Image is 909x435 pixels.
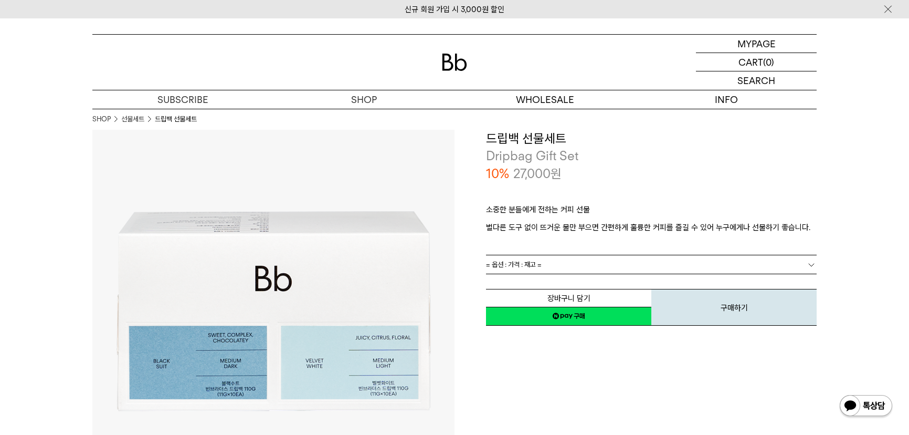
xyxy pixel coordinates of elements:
[513,165,562,183] p: 27,000
[636,90,817,109] p: INFO
[454,90,636,109] p: WHOLESALE
[839,394,893,419] img: 카카오톡 채널 1:1 채팅 버튼
[651,289,817,326] button: 구매하기
[405,5,504,14] a: 신규 회원 가입 시 3,000원 할인
[155,114,197,125] li: 드립백 선물세트
[486,255,542,274] span: = 옵션 : 가격 : 재고 =
[92,114,111,125] a: SHOP
[696,53,817,71] a: CART (0)
[737,35,776,53] p: MYPAGE
[696,35,817,53] a: MYPAGE
[486,165,509,183] p: 10%
[737,71,775,90] p: SEARCH
[486,130,817,148] h3: 드립백 선물세트
[738,53,763,71] p: CART
[486,289,651,307] button: 장바구니 담기
[121,114,144,125] a: 선물세트
[486,221,817,234] p: 별다른 도구 없이 뜨거운 물만 부으면 간편하게 훌륭한 커피를 즐길 수 있어 누구에게나 선물하기 좋습니다.
[442,54,467,71] img: 로고
[273,90,454,109] a: SHOP
[551,166,562,181] span: 원
[486,147,817,165] p: Dripbag Gift Set
[486,307,651,326] a: 새창
[486,203,817,221] p: 소중한 분들에게 전하는 커피 선물
[92,90,273,109] a: SUBSCRIBE
[763,53,774,71] p: (0)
